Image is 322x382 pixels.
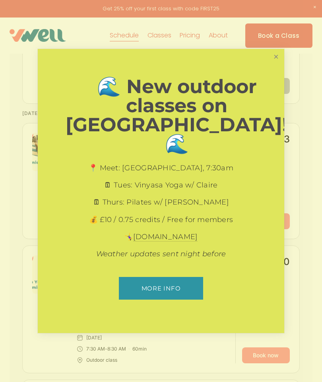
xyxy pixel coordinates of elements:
a: Close [269,50,283,64]
h1: 🌊 New outdoor classes on [GEOGRAPHIC_DATA]! 🌊 [66,77,288,153]
a: More info [119,277,203,300]
em: Weather updates sent night before [96,249,226,258]
p: 🗓 Thurs: Pilates w/ [PERSON_NAME] [66,197,256,207]
a: [DOMAIN_NAME] [133,232,198,242]
p: 📍 Meet: [GEOGRAPHIC_DATA], 7:30am [66,163,256,173]
p: 🗓 Tues: Vinyasa Yoga w/ Claire [66,180,256,190]
p: 💰 £10 / 0.75 credits / Free for members [66,215,256,225]
p: 🤸‍♀️ [66,232,256,242]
